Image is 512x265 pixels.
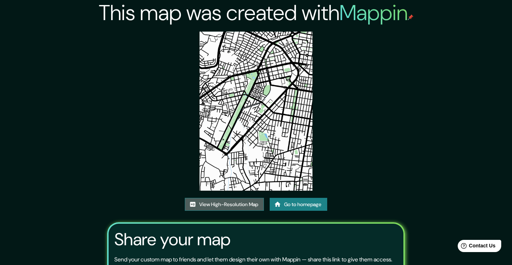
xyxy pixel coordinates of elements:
[200,32,312,191] img: created-map
[114,229,230,250] h3: Share your map
[114,255,392,264] p: Send your custom map to friends and let them design their own with Mappin — share this link to gi...
[185,198,264,211] a: View High-Resolution Map
[448,237,504,257] iframe: Help widget launcher
[408,14,413,20] img: mappin-pin
[270,198,327,211] a: Go to homepage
